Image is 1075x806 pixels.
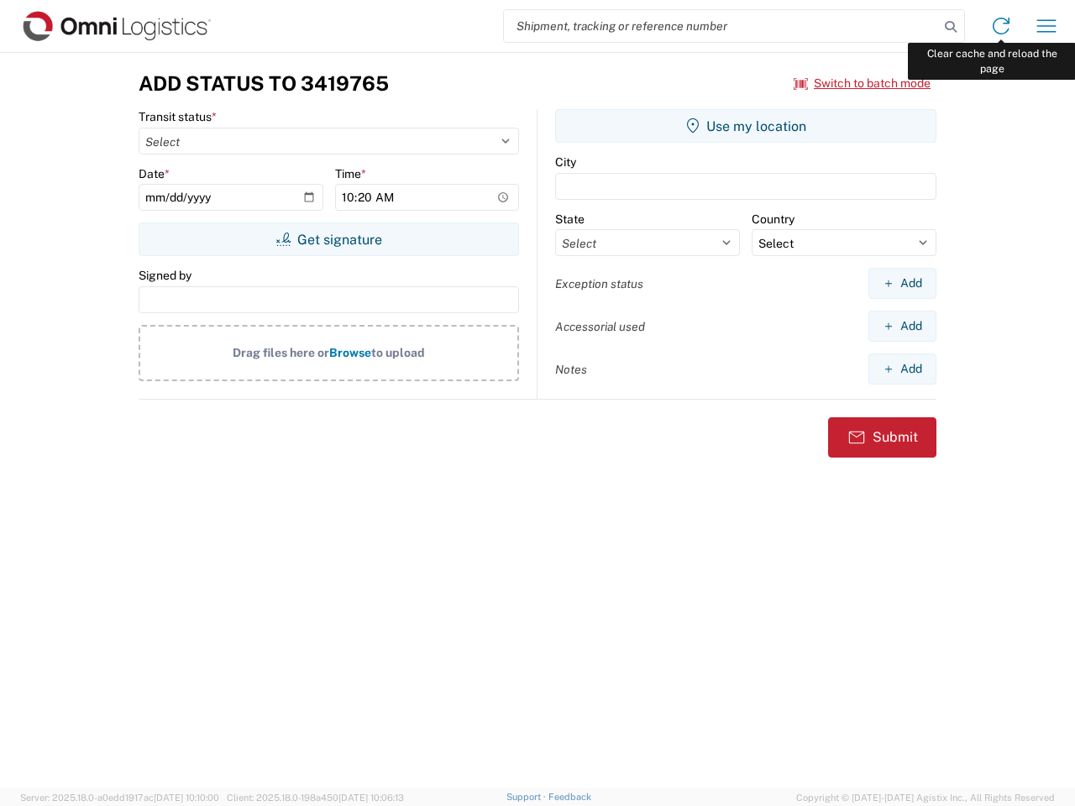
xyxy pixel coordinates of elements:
label: Accessorial used [555,319,645,334]
label: Notes [555,362,587,377]
span: [DATE] 10:06:13 [338,793,404,803]
label: State [555,212,585,227]
label: Date [139,166,170,181]
label: Transit status [139,109,217,124]
span: to upload [371,346,425,359]
a: Feedback [548,792,591,802]
label: Exception status [555,276,643,291]
button: Use my location [555,109,936,143]
label: Signed by [139,268,191,283]
span: [DATE] 10:10:00 [154,793,219,803]
span: Server: 2025.18.0-a0edd1917ac [20,793,219,803]
button: Submit [828,417,936,458]
button: Add [868,268,936,299]
span: Drag files here or [233,346,329,359]
input: Shipment, tracking or reference number [504,10,939,42]
span: Browse [329,346,371,359]
button: Add [868,353,936,385]
span: Copyright © [DATE]-[DATE] Agistix Inc., All Rights Reserved [796,790,1055,805]
button: Add [868,311,936,342]
label: Time [335,166,366,181]
button: Switch to batch mode [794,70,931,97]
label: City [555,154,576,170]
h3: Add Status to 3419765 [139,71,389,96]
label: Country [752,212,794,227]
button: Get signature [139,222,519,256]
a: Support [506,792,548,802]
span: Client: 2025.18.0-198a450 [227,793,404,803]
